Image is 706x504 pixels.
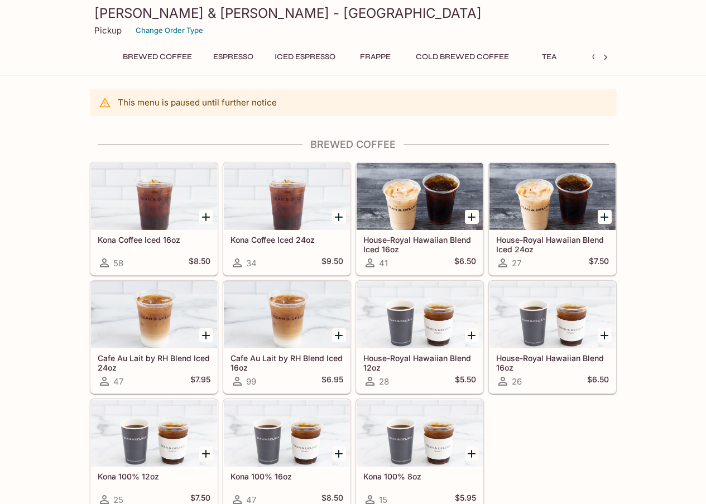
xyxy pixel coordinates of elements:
[496,235,609,253] h5: House-Royal Hawaiian Blend Iced 24oz
[356,281,483,393] a: House-Royal Hawaiian Blend 12oz28$5.50
[91,281,217,348] div: Cafe Au Lait by RH Blend Iced 24oz
[90,281,218,393] a: Cafe Au Lait by RH Blend Iced 24oz47$7.95
[332,328,346,342] button: Add Cafe Au Lait by RH Blend Iced 16oz
[465,328,479,342] button: Add House-Royal Hawaiian Blend 12oz
[512,258,521,268] span: 27
[98,353,210,372] h5: Cafe Au Lait by RH Blend Iced 24oz
[230,353,343,372] h5: Cafe Au Lait by RH Blend Iced 16oz
[455,375,476,388] h5: $5.50
[357,281,483,348] div: House-Royal Hawaiian Blend 12oz
[379,376,389,387] span: 28
[454,256,476,270] h5: $6.50
[91,400,217,467] div: Kona 100% 12oz
[199,210,213,224] button: Add Kona Coffee Iced 16oz
[357,400,483,467] div: Kona 100% 8oz
[230,472,343,481] h5: Kona 100% 16oz
[524,49,574,65] button: Tea
[589,256,609,270] h5: $7.50
[98,235,210,244] h5: Kona Coffee Iced 16oz
[583,49,633,65] button: Others
[90,162,218,275] a: Kona Coffee Iced 16oz58$8.50
[489,162,616,275] a: House-Royal Hawaiian Blend Iced 24oz27$7.50
[190,375,210,388] h5: $7.95
[131,22,208,39] button: Change Order Type
[224,163,350,230] div: Kona Coffee Iced 24oz
[230,235,343,244] h5: Kona Coffee Iced 24oz
[489,281,616,348] div: House-Royal Hawaiian Blend 16oz
[587,375,609,388] h5: $6.50
[465,447,479,460] button: Add Kona 100% 8oz
[118,97,277,108] p: This menu is paused until further notice
[94,25,122,36] p: Pickup
[189,256,210,270] h5: $8.50
[489,281,616,393] a: House-Royal Hawaiian Blend 16oz26$6.50
[363,353,476,372] h5: House-Royal Hawaiian Blend 12oz
[90,138,617,151] h4: Brewed Coffee
[199,328,213,342] button: Add Cafe Au Lait by RH Blend Iced 24oz
[350,49,401,65] button: Frappe
[246,376,256,387] span: 99
[246,258,257,268] span: 34
[113,258,123,268] span: 58
[321,256,343,270] h5: $9.50
[356,162,483,275] a: House-Royal Hawaiian Blend Iced 16oz41$6.50
[207,49,260,65] button: Espresso
[496,353,609,372] h5: House-Royal Hawaiian Blend 16oz
[94,4,612,22] h3: [PERSON_NAME] & [PERSON_NAME] - [GEOGRAPHIC_DATA]
[357,163,483,230] div: House-Royal Hawaiian Blend Iced 16oz
[465,210,479,224] button: Add House-Royal Hawaiian Blend Iced 16oz
[113,376,123,387] span: 47
[379,258,388,268] span: 41
[223,281,350,393] a: Cafe Au Lait by RH Blend Iced 16oz99$6.95
[98,472,210,481] h5: Kona 100% 12oz
[268,49,342,65] button: Iced Espresso
[224,281,350,348] div: Cafe Au Lait by RH Blend Iced 16oz
[363,235,476,253] h5: House-Royal Hawaiian Blend Iced 16oz
[410,49,515,65] button: Cold Brewed Coffee
[332,447,346,460] button: Add Kona 100% 16oz
[91,163,217,230] div: Kona Coffee Iced 16oz
[598,210,612,224] button: Add House-Royal Hawaiian Blend Iced 24oz
[199,447,213,460] button: Add Kona 100% 12oz
[598,328,612,342] button: Add House-Royal Hawaiian Blend 16oz
[489,163,616,230] div: House-Royal Hawaiian Blend Iced 24oz
[224,400,350,467] div: Kona 100% 16oz
[332,210,346,224] button: Add Kona Coffee Iced 24oz
[117,49,198,65] button: Brewed Coffee
[363,472,476,481] h5: Kona 100% 8oz
[223,162,350,275] a: Kona Coffee Iced 24oz34$9.50
[512,376,522,387] span: 26
[321,375,343,388] h5: $6.95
